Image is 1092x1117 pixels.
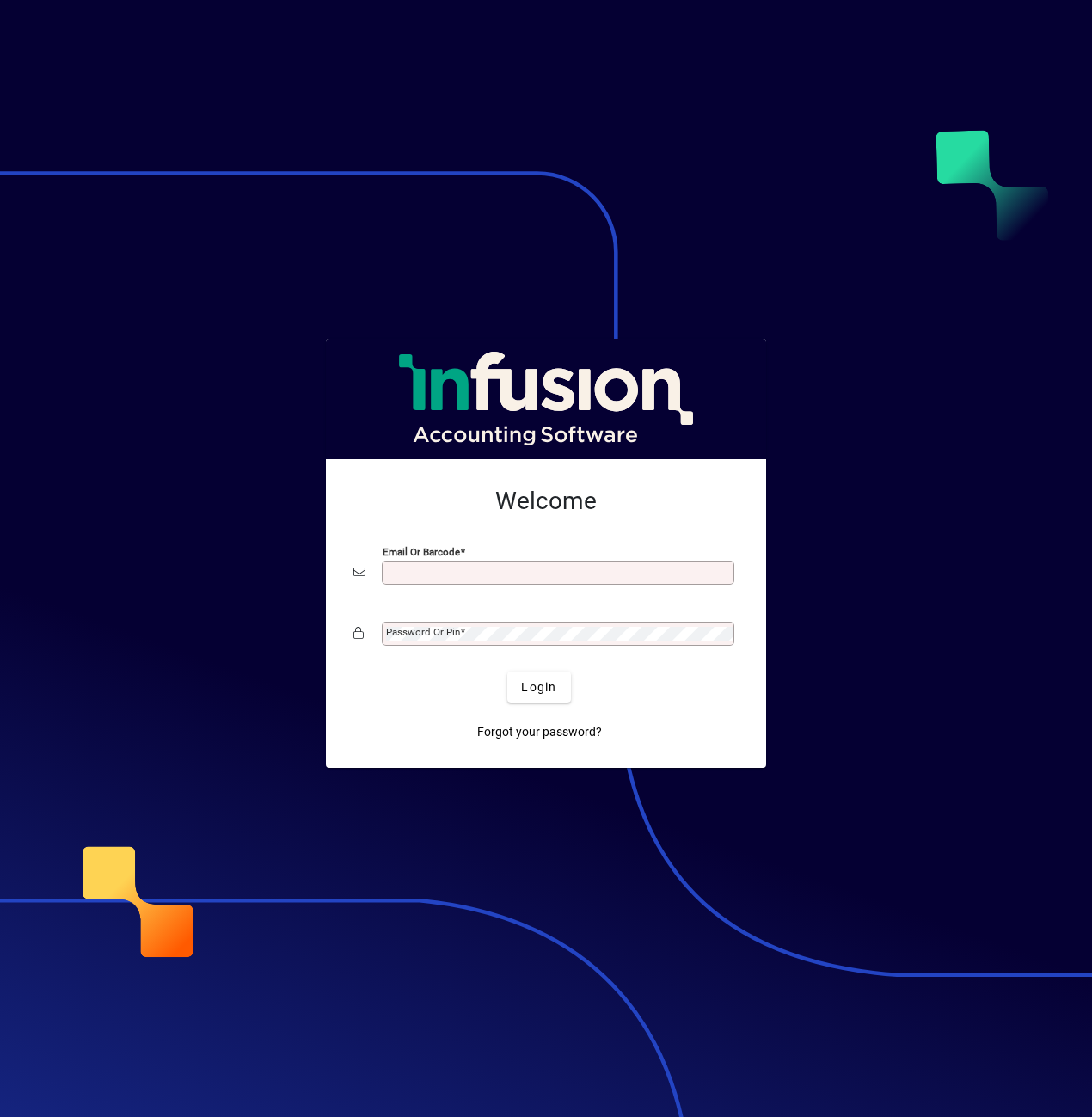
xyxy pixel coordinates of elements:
[353,487,739,516] h2: Welcome
[470,716,609,747] a: Forgot your password?
[477,723,602,741] span: Forgot your password?
[507,672,570,703] button: Login
[386,626,460,638] mat-label: Password or Pin
[383,546,460,558] mat-label: Email or Barcode
[521,678,556,697] span: Login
